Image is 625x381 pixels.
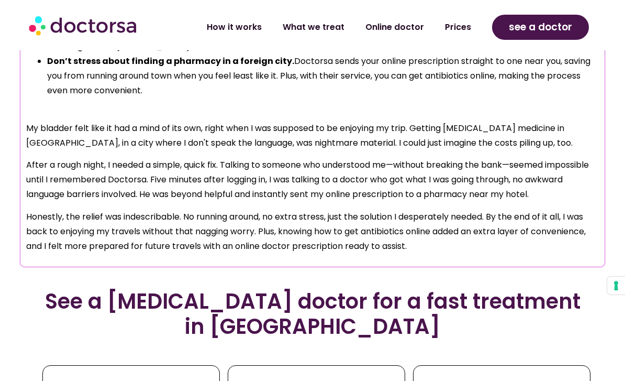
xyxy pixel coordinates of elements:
[26,210,599,254] p: Honestly, the relief was indescribable. No running around, no extra stress, just the solution I d...
[35,289,591,339] h2: See a [MEDICAL_DATA] doctor for a fast treatment in [GEOGRAPHIC_DATA]
[434,15,482,39] a: Prices
[196,15,272,39] a: How it works
[26,158,599,202] p: After a rough night, I needed a simple, quick fix. Talking to someone who understood me—without b...
[169,15,482,39] nav: Menu
[272,15,355,39] a: What we treat
[607,277,625,295] button: Your consent preferences for tracking technologies
[509,19,572,36] span: see a doctor
[47,55,294,67] strong: Don’t stress about finding a pharmacy in a foreign city.
[26,121,599,150] p: My bladder felt like it had a mind of its own, right when I was supposed to be enjoying my trip. ...
[47,54,599,98] li: Doctorsa sends your online prescription straight to one near you, saving you from running around ...
[492,15,589,40] a: see a doctor
[355,15,434,39] a: Online doctor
